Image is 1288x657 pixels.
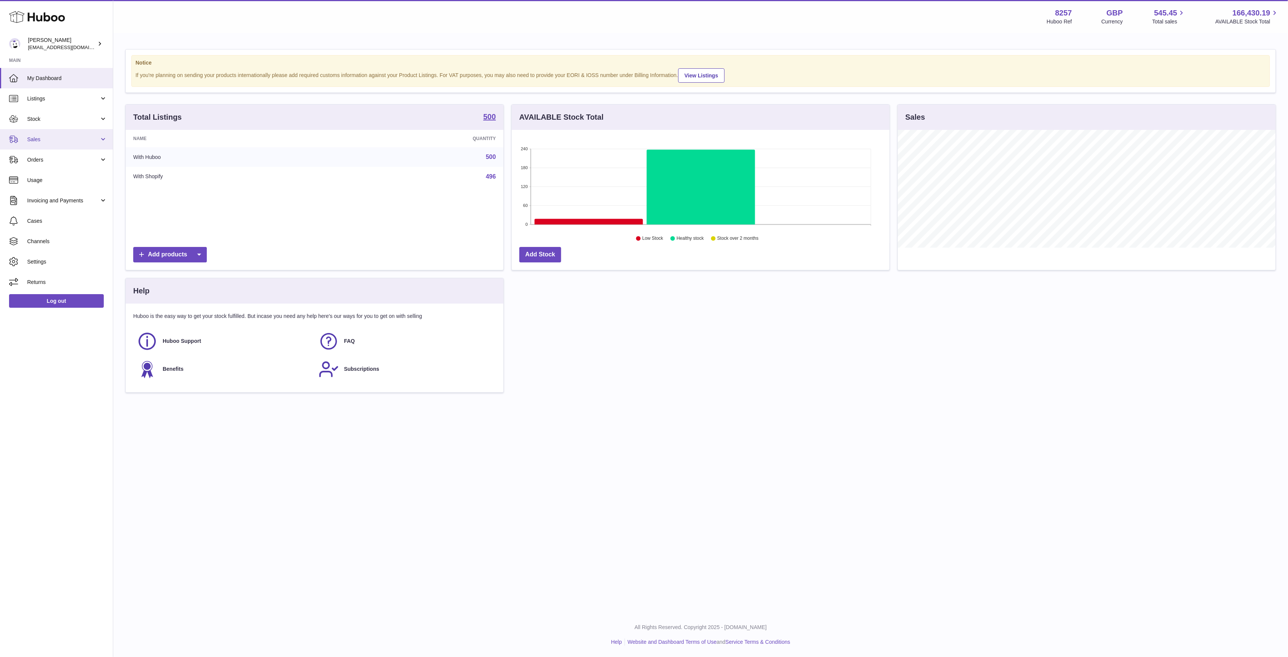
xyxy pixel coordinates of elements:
span: Channels [27,238,107,245]
th: Quantity [329,130,503,147]
div: If you're planning on sending your products internationally please add required customs informati... [135,67,1266,83]
a: Add products [133,247,207,262]
a: 496 [486,173,496,180]
span: AVAILABLE Stock Total [1215,18,1279,25]
a: View Listings [678,68,725,83]
a: 166,430.19 AVAILABLE Stock Total [1215,8,1279,25]
span: Invoicing and Payments [27,197,99,204]
text: Stock over 2 months [717,236,759,241]
a: FAQ [319,331,492,352]
p: All Rights Reserved. Copyright 2025 - [DOMAIN_NAME] [119,624,1282,631]
text: 60 [523,203,528,208]
text: Healthy stock [677,236,704,241]
span: My Dashboard [27,75,107,82]
span: [EMAIL_ADDRESS][DOMAIN_NAME] [28,44,111,50]
span: Orders [27,156,99,163]
span: Stock [27,116,99,123]
a: 545.45 Total sales [1152,8,1186,25]
span: Settings [27,258,107,265]
span: Cases [27,217,107,225]
a: 500 [483,113,496,122]
a: Service Terms & Conditions [725,639,790,645]
strong: Notice [135,59,1266,66]
h3: Help [133,286,149,296]
a: Website and Dashboard Terms of Use [628,639,717,645]
a: 500 [486,154,496,160]
a: Huboo Support [137,331,311,352]
strong: GBP [1106,8,1123,18]
td: With Shopify [126,167,329,187]
th: Name [126,130,329,147]
text: 180 [521,165,528,170]
span: Subscriptions [344,366,379,373]
p: Huboo is the easy way to get your stock fulfilled. But incase you need any help here's our ways f... [133,313,496,320]
text: 0 [525,222,528,227]
span: Total sales [1152,18,1186,25]
text: 240 [521,147,528,151]
td: With Huboo [126,147,329,167]
strong: 500 [483,113,496,120]
h3: Sales [905,112,925,122]
div: Huboo Ref [1047,18,1072,25]
span: Returns [27,279,107,286]
h3: Total Listings [133,112,182,122]
h3: AVAILABLE Stock Total [519,112,603,122]
span: Usage [27,177,107,184]
span: Huboo Support [163,338,201,345]
span: Sales [27,136,99,143]
a: Benefits [137,359,311,379]
span: 166,430.19 [1233,8,1270,18]
span: Benefits [163,366,183,373]
li: and [625,638,790,646]
strong: 8257 [1055,8,1072,18]
div: [PERSON_NAME] [28,37,96,51]
text: Low Stock [642,236,663,241]
a: Subscriptions [319,359,492,379]
text: 120 [521,184,528,189]
a: Add Stock [519,247,561,262]
span: 545.45 [1154,8,1177,18]
a: Log out [9,294,104,308]
span: FAQ [344,338,355,345]
a: Help [611,639,622,645]
img: don@skinsgolf.com [9,38,20,49]
div: Currency [1102,18,1123,25]
span: Listings [27,95,99,102]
